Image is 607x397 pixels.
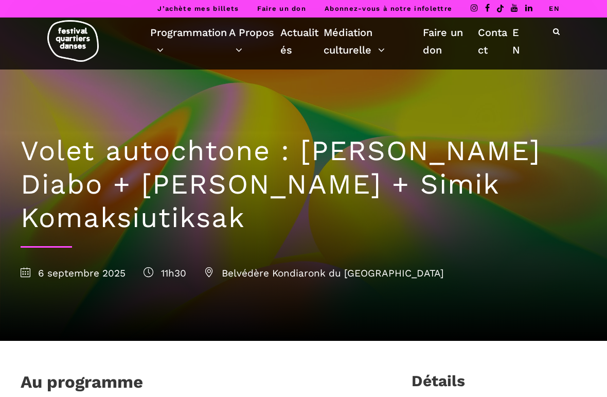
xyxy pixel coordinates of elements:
[21,267,126,279] span: 6 septembre 2025
[204,267,444,279] span: Belvédère Kondiaronk du [GEOGRAPHIC_DATA]
[229,24,280,59] a: A Propos
[280,24,324,59] a: Actualités
[512,24,525,59] a: EN
[324,24,423,59] a: Médiation culturelle
[150,24,229,59] a: Programmation
[257,5,306,12] a: Faire un don
[549,5,560,12] a: EN
[47,20,99,62] img: logo-fqd-med
[423,24,478,59] a: Faire un don
[325,5,452,12] a: Abonnez-vous à notre infolettre
[144,267,186,279] span: 11h30
[478,24,512,59] a: Contact
[21,134,586,234] h1: Volet autochtone : [PERSON_NAME] Diabo + [PERSON_NAME] + Simik Komaksiutiksak
[157,5,239,12] a: J’achète mes billets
